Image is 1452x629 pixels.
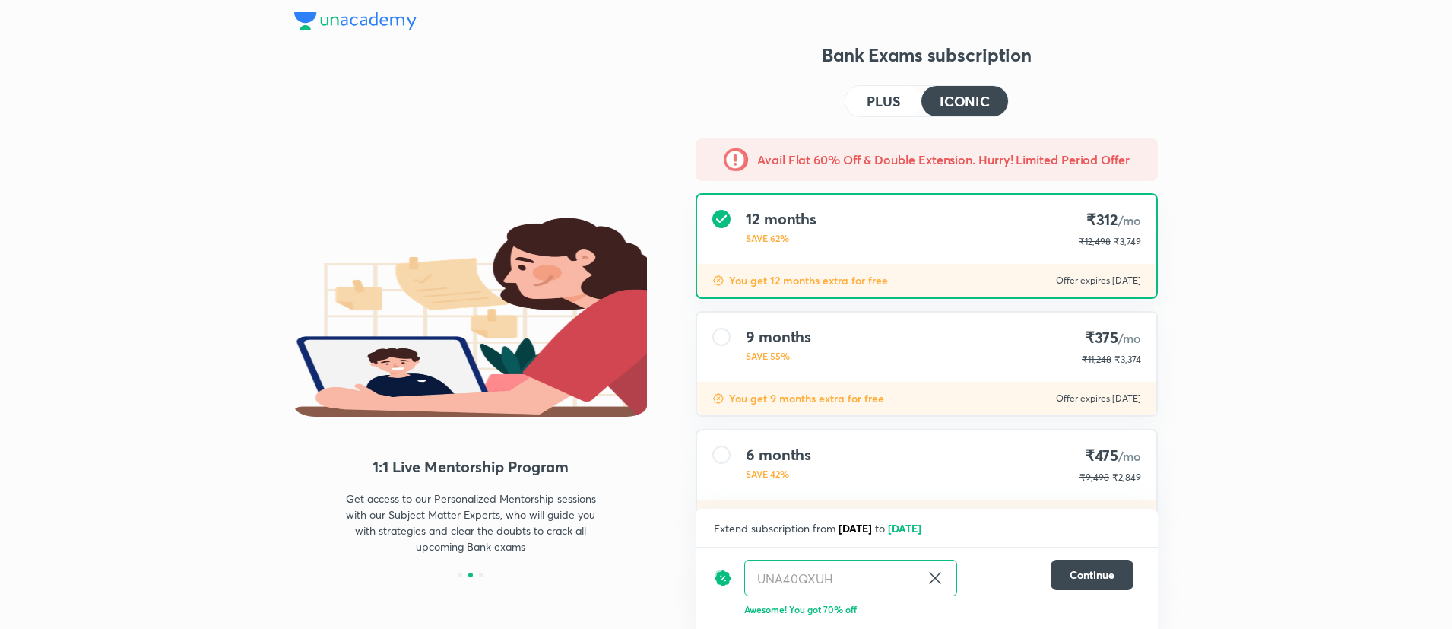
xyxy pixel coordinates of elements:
[940,94,990,108] h4: ICONIC
[294,12,417,30] img: Company Logo
[712,392,724,405] img: discount
[1118,212,1141,228] span: /mo
[1082,353,1111,367] p: ₹11,248
[1114,354,1141,365] span: ₹3,374
[746,328,811,346] h4: 9 months
[729,391,884,406] p: You get 9 months extra for free
[1079,210,1141,230] h4: ₹312
[888,521,921,535] span: [DATE]
[1079,471,1109,484] p: ₹9,498
[867,94,900,108] h4: PLUS
[746,467,811,481] p: SAVE 42%
[1056,392,1141,405] p: Offer expires [DATE]
[1079,235,1111,249] p: ₹12,498
[845,86,921,116] button: PLUS
[1114,236,1141,247] span: ₹3,749
[746,210,816,228] h4: 12 months
[746,446,811,464] h4: 6 months
[757,151,1130,169] h5: Avail Flat 60% Off & Double Extension. Hurry! Limited Period Offer
[724,148,748,172] img: -
[839,521,872,535] span: [DATE]
[714,521,924,535] span: Extend subscription from to
[338,491,603,554] p: Get access to our Personalized Mentorship sessions with our Subject Matter Experts, who will guid...
[1079,446,1141,466] h4: ₹475
[1112,472,1141,483] span: ₹2,849
[1056,275,1141,287] p: Offer expires [DATE]
[746,231,816,245] p: SAVE 62%
[294,152,647,417] img: 1_1_Mentor_Creative_e302d008be.png
[921,86,1008,116] button: ICONIC
[746,349,811,363] p: SAVE 55%
[745,561,920,596] input: Have a referral code?
[712,275,724,287] img: discount
[294,456,647,478] h4: 1:1 Live Mentorship Program
[1082,328,1141,348] h4: ₹375
[729,273,888,288] p: You get 12 months extra for free
[696,43,1158,67] h3: Bank Exams subscription
[1118,330,1141,346] span: /mo
[1118,448,1141,464] span: /mo
[714,560,732,596] img: discount
[1051,560,1133,590] button: Continue
[744,602,1133,616] p: Awesome! You got 70% off
[1070,567,1114,583] span: Continue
